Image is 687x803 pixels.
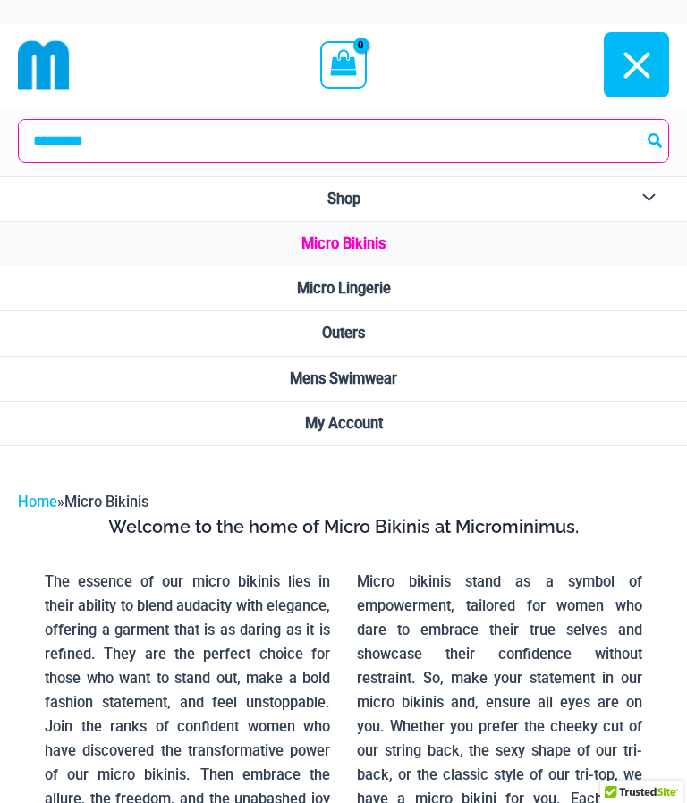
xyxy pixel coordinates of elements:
span: Micro Bikinis [301,235,386,252]
span: Micro Lingerie [297,280,391,297]
a: Home [18,494,57,511]
h3: Welcome to the home of Micro Bikinis at Microminimus. [31,515,656,538]
a: View Shopping Cart, empty [320,41,366,88]
img: cropped mm emblem [18,39,70,91]
span: Mens Swimwear [290,370,397,387]
span: My Account [305,415,383,432]
span: Shop [327,190,360,207]
span: » [18,494,148,511]
span: Outers [322,325,365,342]
button: Search [644,120,667,162]
span: Micro Bikinis [64,494,148,511]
